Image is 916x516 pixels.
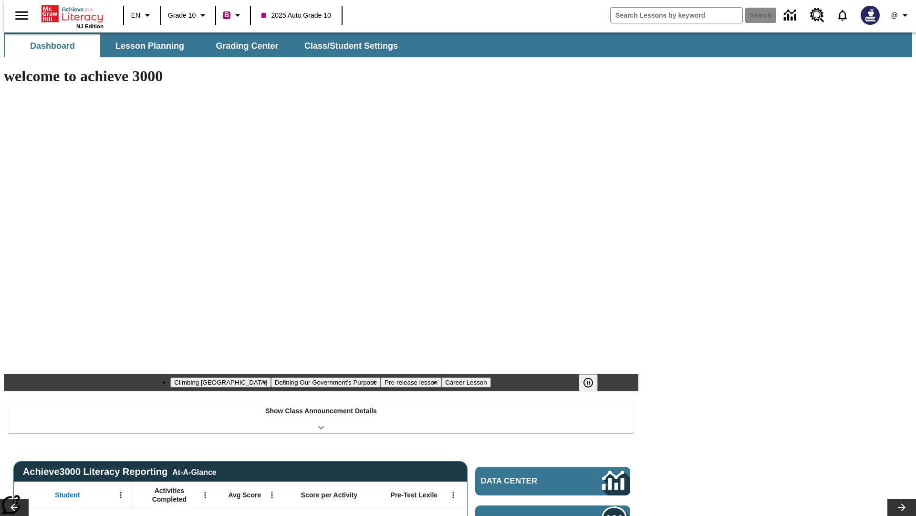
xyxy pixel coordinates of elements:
span: EN [131,11,140,21]
span: Avg Score [228,491,261,499]
a: Home [42,4,104,23]
span: Achieve3000 Literacy Reporting [23,466,217,477]
div: Show Class Announcement Details [9,400,634,433]
button: Open Menu [198,488,212,502]
span: Score per Activity [301,491,358,499]
button: Language: EN, Select a language [127,7,157,24]
input: search field [611,8,742,23]
span: Pre-Test Lexile [391,491,438,499]
button: Grade: Grade 10, Select a grade [164,7,212,24]
button: Open Menu [114,488,128,502]
button: Open Menu [446,488,460,502]
button: Grading Center [199,34,295,57]
button: Open Menu [265,488,279,502]
div: Home [42,3,104,29]
div: SubNavbar [4,32,912,57]
span: 2025 Auto Grade 10 [261,11,331,21]
button: Slide 4 Career Lesson [441,377,490,387]
p: Show Class Announcement Details [265,406,377,416]
button: Class/Student Settings [297,34,406,57]
h1: welcome to achieve 3000 [4,67,638,85]
button: Lesson carousel, Next [887,499,916,516]
button: Pause [579,374,598,391]
span: @ [891,11,897,21]
button: Open side menu [8,1,36,30]
button: Dashboard [5,34,100,57]
span: Activities Completed [138,486,201,504]
span: Grade 10 [168,11,196,21]
button: Select a new avatar [855,3,885,28]
span: Data Center [481,476,570,486]
span: Student [55,491,80,499]
button: Boost Class color is violet red. Change class color [219,7,247,24]
button: Profile/Settings [885,7,916,24]
a: Data Center [475,467,630,495]
span: NJ Edition [76,23,104,29]
img: Avatar [861,6,880,25]
a: Notifications [830,3,855,28]
button: Lesson Planning [102,34,198,57]
div: SubNavbar [4,34,406,57]
button: Slide 2 Defining Our Government's Purpose [271,377,381,387]
a: Data Center [778,2,804,29]
span: B [224,9,229,21]
button: Slide 1 Climbing Mount Tai [170,377,271,387]
a: Resource Center, Will open in new tab [804,2,830,28]
div: Pause [579,374,607,391]
div: At-A-Glance [172,466,216,477]
button: Slide 3 Pre-release lesson [381,377,441,387]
